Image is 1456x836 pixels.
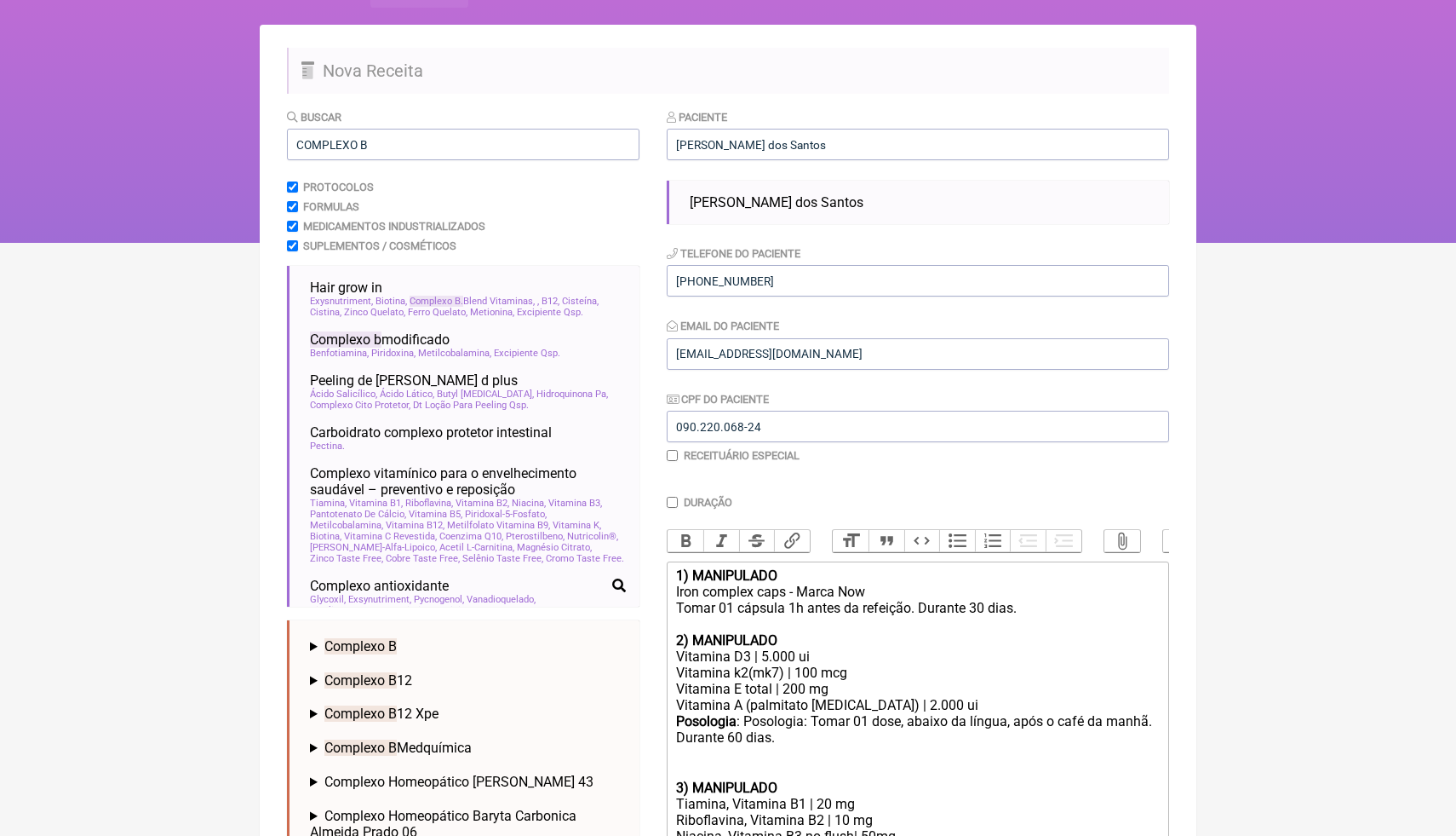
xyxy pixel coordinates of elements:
[975,530,1011,552] button: Numbers
[676,568,1160,632] div: Iron complex caps - Marca Now Tomar 01 cápsula 1h antes da refeição. Durante 30 dias.
[676,632,777,649] strong: 2) MANIPULADO
[344,307,405,318] span: Zinco Quelato
[324,740,397,756] span: Complexo B
[310,441,345,452] span: Pectina
[287,48,1169,94] h2: Nova Receita
[676,697,1160,713] div: Vitamina A (palmitato [MEDICAL_DATA]) | 2.000 ui
[512,498,602,509] span: Niacina, Vitamina B3
[676,713,737,729] strong: Posologia
[371,348,416,359] span: Piridoxina
[690,194,863,210] span: [PERSON_NAME] dos Santos
[324,740,472,756] span: Medquímica
[462,553,543,564] span: Selênio Taste Free
[414,594,464,605] span: Pycnogenol
[303,181,374,193] label: Protocolos
[542,296,559,307] span: B12
[739,530,775,552] button: Strikethrough
[405,498,509,509] span: Riboflavina, Vitamina B2
[344,531,437,542] span: Vitamina C Revestida
[703,530,739,552] button: Italic
[676,649,1160,665] div: Vitamina D3 | 5.000 ui
[562,296,599,307] span: Cisteína
[310,372,518,389] span: Peeling de [PERSON_NAME] d plus
[676,568,777,584] strong: 1) MANIPULADO
[310,332,381,348] span: Complexo b
[447,520,550,531] span: Metilfolato Vitamina B9
[310,706,626,722] summary: Complexo B12 Xpe
[774,530,810,552] button: Link
[684,449,800,462] label: Receituário Especial
[310,594,346,605] span: Glycoxil
[310,578,449,594] span: Complexo antioxidante
[408,307,467,318] span: Ferro Quelato
[310,740,626,756] summary: Complexo BMedquímica
[310,605,398,616] span: Picolinato De Cromo
[470,307,514,318] span: Metionina
[439,542,514,553] span: Acetil L-Carnitina
[567,531,618,542] span: Nutricolin®
[1010,530,1046,552] button: Decrease Level
[324,774,593,790] span: Complexo Homeopático [PERSON_NAME] 43
[386,553,460,564] span: Cobre Taste Free
[467,594,536,605] span: Vanadioquelado
[375,296,407,307] span: Biotina
[310,531,341,542] span: Biotina
[676,713,1160,764] div: : Posologia: Tomar 01 dose, abaixo da língua, após o café da manhã. Durante 60 dias. ㅤ
[868,530,904,552] button: Quote
[506,531,565,542] span: Pterostilbeno
[939,530,975,552] button: Bullets
[310,672,626,689] summary: Complexo B12
[668,530,703,552] button: Bold
[303,200,359,213] label: Formulas
[1104,530,1140,552] button: Attach Files
[310,400,410,411] span: Complexo Cito Protetor
[310,553,383,564] span: Zinco Taste Free
[324,638,397,654] span: Complexo B
[303,239,456,252] label: Suplementos / Cosméticos
[435,605,502,616] span: Excipiente Qsp
[546,553,624,564] span: Cromo Taste Free
[310,520,444,531] span: Metilcobalamina, Vitamina B12
[904,530,940,552] button: Code
[310,542,437,553] span: [PERSON_NAME]-Alfa-Lipoico
[310,296,373,307] span: Exysnutriment
[303,220,485,233] label: Medicamentos Industrializados
[324,672,412,689] span: 12
[287,129,639,160] input: exemplo: emagrecimento, ansiedade
[536,389,608,400] span: Hidroquinona Pa
[676,681,1160,697] div: Vitamina E total | 200 mg
[1046,530,1081,552] button: Increase Level
[437,389,534,400] span: Butyl [MEDICAL_DATA]
[310,280,382,296] span: Hair grow in
[833,530,868,552] button: Heading
[310,332,450,348] span: modificado
[324,706,397,722] span: Complexo B
[310,465,626,498] span: Complexo vitamínico para o envelhecimento saudável – preventivo e reposição
[310,774,626,790] summary: Complexo Homeopático [PERSON_NAME] 43
[287,111,341,124] label: Buscar
[324,672,397,689] span: Complexo B
[380,389,434,400] span: Ácido Lático
[465,509,547,520] span: Piridoxal-5-Fosfato
[676,665,1160,681] div: Vitamina k2(mk7) | 100 mcg
[667,320,779,332] label: Email do Paciente
[310,498,403,509] span: Tiamina, Vitamina B1
[517,307,583,318] span: Excipiente Qsp
[553,520,601,531] span: Vitamina K
[310,307,341,318] span: Cistina
[517,542,592,553] span: Magnésio Citrato
[410,296,535,307] span: Blend Vitaminas
[310,348,369,359] span: Benfotiamina
[676,796,1160,812] div: Tiamina, Vitamina B1 | 20 mg
[439,531,503,542] span: Coenzima Q10
[667,393,769,406] label: CPF do Paciente
[310,389,377,400] span: Ácido Salicílico
[1163,530,1199,552] button: Undo
[310,509,462,520] span: Pantotenato De Cálcio, Vitamina B5
[494,348,560,359] span: Excipiente Qsp
[418,348,491,359] span: Metilcobalamina
[413,400,529,411] span: Dt Loção Para Peeling Qsp
[310,424,552,441] span: Carboidrato complexo protetor intestinal
[348,594,411,605] span: Exsynutriment
[324,706,439,722] span: 12 Xpe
